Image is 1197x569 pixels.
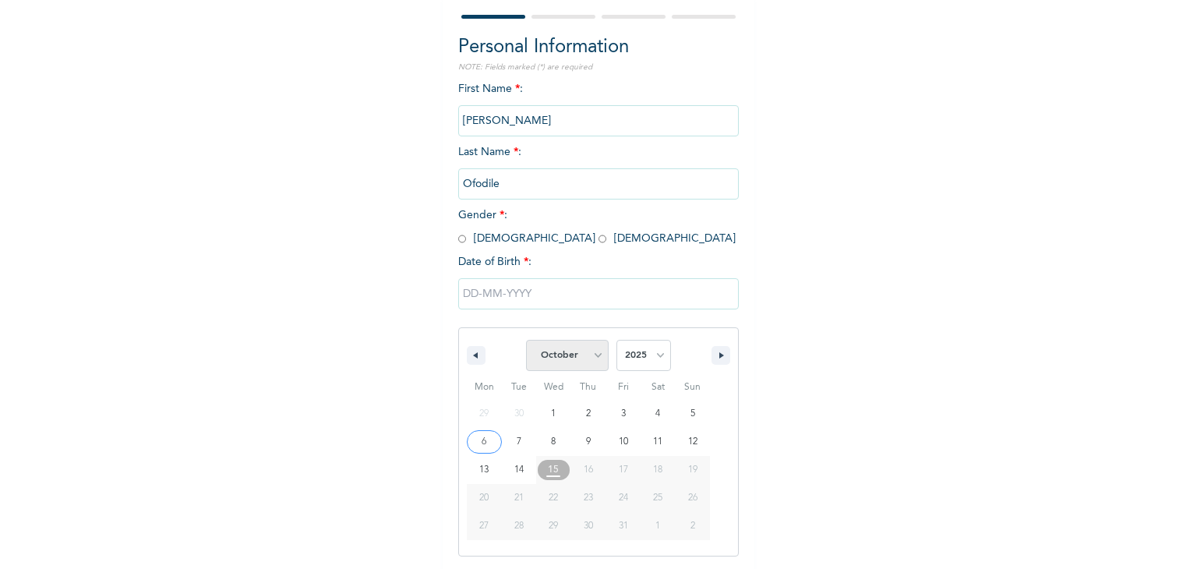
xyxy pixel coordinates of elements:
button: 29 [536,512,571,540]
button: 4 [641,400,676,428]
span: 16 [584,456,593,484]
span: 4 [655,400,660,428]
span: 26 [688,484,697,512]
button: 31 [606,512,641,540]
button: 6 [467,428,502,456]
span: 28 [514,512,524,540]
button: 9 [571,428,606,456]
span: Mon [467,375,502,400]
button: 26 [675,484,710,512]
span: 25 [653,484,662,512]
span: 22 [549,484,558,512]
input: Enter your first name [458,105,739,136]
span: 15 [548,456,559,484]
button: 19 [675,456,710,484]
h2: Personal Information [458,34,739,62]
span: 9 [586,428,591,456]
span: 19 [688,456,697,484]
button: 15 [536,456,571,484]
button: 20 [467,484,502,512]
span: 18 [653,456,662,484]
button: 23 [571,484,606,512]
button: 14 [502,456,537,484]
span: 29 [549,512,558,540]
button: 3 [606,400,641,428]
span: 30 [584,512,593,540]
input: DD-MM-YYYY [458,278,739,309]
button: 5 [675,400,710,428]
span: 31 [619,512,628,540]
span: 6 [482,428,486,456]
span: Wed [536,375,571,400]
span: 7 [517,428,521,456]
span: Date of Birth : [458,254,531,270]
span: Tue [502,375,537,400]
button: 22 [536,484,571,512]
button: 11 [641,428,676,456]
button: 16 [571,456,606,484]
span: Gender : [DEMOGRAPHIC_DATA] [DEMOGRAPHIC_DATA] [458,210,736,244]
button: 10 [606,428,641,456]
span: 5 [690,400,695,428]
button: 17 [606,456,641,484]
span: 20 [479,484,489,512]
span: 14 [514,456,524,484]
button: 28 [502,512,537,540]
span: 23 [584,484,593,512]
button: 8 [536,428,571,456]
span: 12 [688,428,697,456]
span: Sun [675,375,710,400]
button: 13 [467,456,502,484]
button: 25 [641,484,676,512]
button: 21 [502,484,537,512]
span: 13 [479,456,489,484]
button: 24 [606,484,641,512]
button: 27 [467,512,502,540]
span: First Name : [458,83,739,126]
span: Fri [606,375,641,400]
p: NOTE: Fields marked (*) are required [458,62,739,73]
span: Sat [641,375,676,400]
span: 2 [586,400,591,428]
button: 30 [571,512,606,540]
span: Thu [571,375,606,400]
span: Last Name : [458,147,739,189]
input: Enter your last name [458,168,739,200]
span: 3 [621,400,626,428]
span: 27 [479,512,489,540]
span: 21 [514,484,524,512]
button: 7 [502,428,537,456]
span: 24 [619,484,628,512]
span: 1 [551,400,556,428]
span: 17 [619,456,628,484]
button: 18 [641,456,676,484]
span: 10 [619,428,628,456]
button: 12 [675,428,710,456]
button: 2 [571,400,606,428]
span: 11 [653,428,662,456]
button: 1 [536,400,571,428]
span: 8 [551,428,556,456]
